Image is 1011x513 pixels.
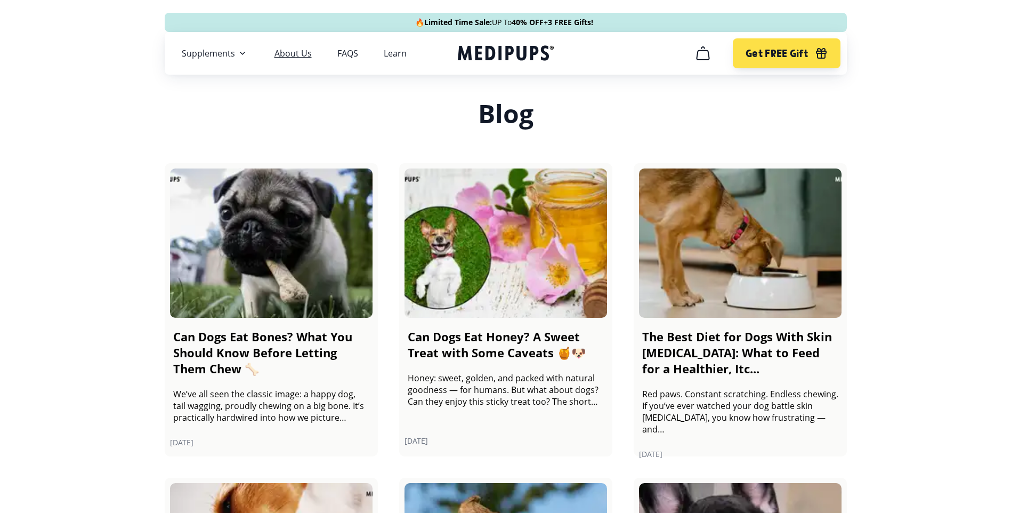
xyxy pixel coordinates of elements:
p: Honey: sweet, golden, and packed with natural goodness — for humans. But what about dogs? Can the... [408,372,604,407]
a: Learn [384,48,407,59]
p: Red paws. Constant scratching. Endless chewing. If you’ve ever watched your dog battle skin [MEDI... [642,388,838,435]
span: [DATE] [405,436,607,446]
h3: Blog [165,98,847,129]
span: [DATE] [639,449,842,459]
p: We’ve all seen the classic image: a happy dog, tail wagging, proudly chewing on a big bone. It’s ... [173,388,369,423]
span: Get FREE Gift [746,47,808,60]
span: Supplements [182,48,235,59]
button: cart [690,41,716,66]
h2: Can Dogs Eat Bones? What You Should Know Before Letting Them Chew 🦴 [173,328,369,376]
button: Get FREE Gift [733,38,840,68]
h2: The Best Diet for Dogs With Skin [MEDICAL_DATA]: What to Feed for a Healthier, Itc... [642,328,838,376]
span: 🔥 UP To + [415,17,593,28]
img: The Best Diet For Dogs With Skin Allergies [639,169,842,318]
span: [DATE] [170,437,373,447]
a: Medipups [458,43,554,65]
img: Dog with honey [405,169,607,318]
h2: Can Dogs Eat Honey? A Sweet Treat with Some Caveats 🍯🐶 [408,328,604,360]
a: Can Dogs Eat Honey? A Sweet Treat with Some Caveats 🍯🐶Honey: sweet, golden, and packed with natur... [399,163,612,456]
a: Can Dogs Eat Bones? What You Should Know Before Letting Them Chew 🦴We’ve all seen the classic ima... [165,163,378,456]
a: FAQS [337,48,358,59]
a: About Us [274,48,312,59]
button: Supplements [182,47,249,60]
img: Dog with bones [170,169,373,318]
a: The Best Diet for Dogs With Skin [MEDICAL_DATA]: What to Feed for a Healthier, Itc...Red paws. Co... [634,163,847,456]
